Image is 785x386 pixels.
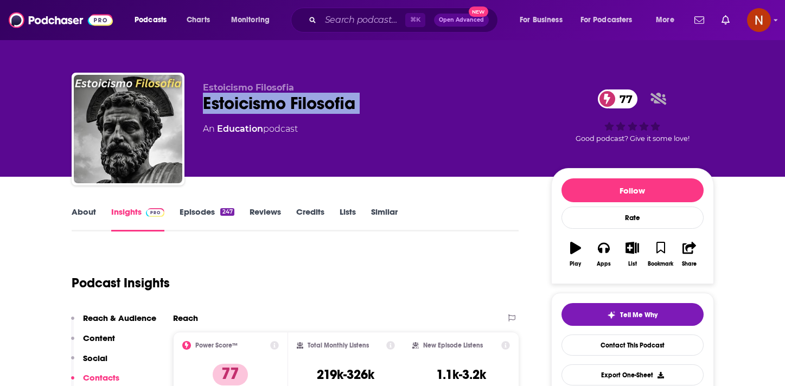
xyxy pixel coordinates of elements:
p: Reach & Audience [83,313,156,323]
p: Content [83,333,115,343]
button: open menu [573,11,648,29]
a: Credits [296,207,324,231]
span: ⌘ K [405,13,425,27]
a: Contact This Podcast [561,334,704,356]
button: tell me why sparkleTell Me Why [561,303,704,326]
a: Episodes247 [180,207,234,231]
a: Show notifications dropdown [717,11,734,29]
h2: Power Score™ [195,342,238,349]
a: About [72,207,96,231]
img: tell me why sparkle [607,311,616,319]
span: Charts [187,12,210,28]
a: 77 [598,89,638,108]
a: Similar [371,207,398,231]
a: Charts [180,11,216,29]
button: Follow [561,178,704,202]
button: Social [71,353,107,373]
button: Apps [590,235,618,274]
a: Show notifications dropdown [690,11,709,29]
span: More [656,12,674,28]
span: For Podcasters [580,12,633,28]
p: Social [83,353,107,363]
div: Bookmark [648,261,673,267]
h2: Total Monthly Listens [308,342,369,349]
div: An podcast [203,123,298,136]
a: Education [217,124,263,134]
span: Monitoring [231,12,270,28]
h2: Reach [173,313,198,323]
button: open menu [648,11,688,29]
span: New [469,7,488,17]
button: open menu [224,11,284,29]
span: Tell Me Why [620,311,658,319]
p: 77 [213,364,248,385]
button: Share [675,235,703,274]
span: Podcasts [135,12,167,28]
button: Open AdvancedNew [434,14,489,27]
img: Estoicismo Filosofia [74,75,182,183]
img: Podchaser - Follow, Share and Rate Podcasts [9,10,113,30]
button: Bookmark [647,235,675,274]
span: For Business [520,12,563,28]
a: Reviews [250,207,281,231]
span: Logged in as AdelNBM [747,8,771,32]
p: Contacts [83,372,119,383]
h3: 1.1k-3.2k [436,366,486,383]
div: Apps [597,261,611,267]
a: Lists [340,207,356,231]
button: Play [561,235,590,274]
button: open menu [512,11,576,29]
div: Share [682,261,697,267]
div: Search podcasts, credits, & more... [301,8,508,33]
div: 247 [220,208,234,216]
button: Reach & Audience [71,313,156,333]
h1: Podcast Insights [72,275,170,291]
div: List [628,261,637,267]
h2: New Episode Listens [423,342,483,349]
button: List [618,235,646,274]
button: open menu [127,11,181,29]
button: Show profile menu [747,8,771,32]
span: Good podcast? Give it some love! [576,134,690,143]
button: Export One-Sheet [561,364,704,385]
span: Open Advanced [439,17,484,23]
div: Play [570,261,581,267]
img: Podchaser Pro [146,208,165,217]
span: Estoicismo Filosofia [203,82,294,93]
h3: 219k-326k [317,366,374,383]
input: Search podcasts, credits, & more... [321,11,405,29]
button: Content [71,333,115,353]
div: 77Good podcast? Give it some love! [551,82,714,150]
span: 77 [609,89,638,108]
div: Rate [561,207,704,229]
img: User Profile [747,8,771,32]
a: InsightsPodchaser Pro [111,207,165,231]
